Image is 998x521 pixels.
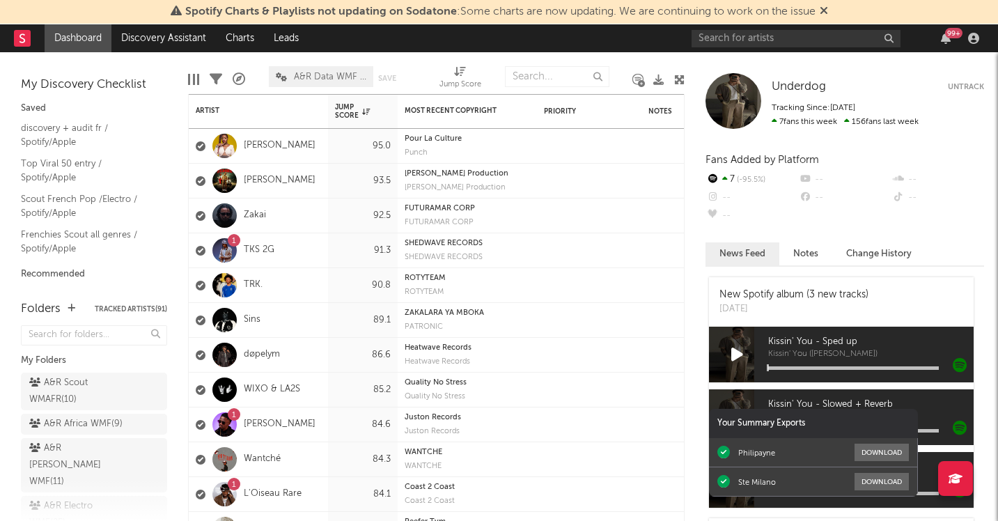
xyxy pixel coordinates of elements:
div: [DATE] [719,302,868,316]
div: PATRONIC [405,323,530,331]
div: Priority [544,107,600,116]
a: Top Viral 50 entry / Spotify/Apple [21,156,153,185]
div: Quality No Stress [405,379,530,387]
div: -- [891,171,984,189]
span: Dismiss [820,6,828,17]
div: 99 + [945,28,962,38]
a: Zakai [244,210,266,221]
span: Underdog [772,81,826,93]
div: label: Diby Production [405,184,530,192]
a: discovery + audit fr / Spotify/Apple [21,120,153,149]
div: copyright: Coast 2 Coast [405,483,530,491]
div: Quality No Stress [405,393,530,401]
div: Juston Records [405,414,530,421]
button: Tracked Artists(91) [95,306,167,313]
a: Discovery Assistant [111,24,216,52]
div: A&R Scout WMAFR ( 10 ) [29,375,127,408]
div: copyright: Pour La Culture [405,135,530,143]
div: ZAKALARA YA MBOKA [405,309,530,317]
div: Heatwave Records [405,344,530,352]
div: [PERSON_NAME] Production [405,184,530,192]
button: Download [855,444,909,461]
span: Kissin' You - Sped up [768,334,974,350]
div: 84.1 [335,486,391,503]
div: A&R [PERSON_NAME] WMF ( 11 ) [29,440,127,490]
div: SHEDWAVE RECORDS [405,240,530,247]
div: 89.1 [335,312,391,329]
button: Save [378,75,396,82]
div: WANTCHÉ [405,462,530,470]
div: copyright: ZAKALARA YA MBOKA [405,309,530,317]
div: copyright: SHEDWAVE RECORDS [405,240,530,247]
div: label: ROTYTEAM [405,288,530,296]
div: My Folders [21,352,167,369]
div: Jump Score [335,103,370,120]
button: 99+ [941,33,951,44]
a: [PERSON_NAME] [244,175,315,187]
div: -- [705,189,798,207]
span: -95.5 % [735,176,765,184]
span: Kissin' You ([PERSON_NAME]) [768,350,974,359]
span: Tracking Since: [DATE] [772,104,855,112]
div: copyright: Diby Production [405,170,530,178]
a: Dashboard [45,24,111,52]
div: label: Heatwave Records [405,358,530,366]
input: Search for artists [692,30,900,47]
button: Change History [832,242,926,265]
button: Notes [779,242,832,265]
div: New Spotify album (3 new tracks) [719,288,868,302]
a: [PERSON_NAME] [244,419,315,430]
div: label: Punch [405,149,530,157]
div: 92.5 [335,208,391,224]
div: Coast 2 Coast [405,497,530,505]
div: A&R Pipeline [233,59,245,100]
a: Wantché [244,453,281,465]
span: Spotify Charts & Playlists not updating on Sodatone [185,6,457,17]
div: 84.3 [335,451,391,468]
a: Scout French Pop /Electro / Spotify/Apple [21,192,153,220]
div: A&R Africa WMF ( 9 ) [29,416,123,433]
div: SHEDWAVE RECORDS [405,254,530,261]
div: Ste Milano [738,477,776,487]
div: label: FUTURAMAR CORP [405,219,530,226]
div: 86.6 [335,347,391,364]
span: Kissin' You - Slowed + Reverb [768,396,974,413]
div: label: Quality No Stress [405,393,530,401]
a: TRK. [244,279,263,291]
div: label: WANTCHÉ [405,462,530,470]
button: Untrack [948,80,984,94]
div: Jump Score [439,59,481,100]
a: Leads [264,24,309,52]
div: copyright: Quality No Stress [405,379,530,387]
button: Download [855,473,909,490]
div: FUTURAMAR CORP [405,205,530,212]
div: Jump Score [439,77,481,93]
div: -- [798,189,891,207]
div: Punch [405,149,530,157]
span: A&R Data WMF View [294,72,366,81]
a: A&R Africa WMF(9) [21,414,167,435]
span: 7 fans this week [772,118,837,126]
a: Underdog [772,80,826,94]
div: Your Summary Exports [709,409,918,438]
div: copyright: FUTURAMAR CORP [405,205,530,212]
div: copyright: ROTYTEAM [405,274,530,282]
a: Charts [216,24,264,52]
div: WANTCHÉ [405,449,530,456]
div: ROTYTEAM [405,288,530,296]
a: TKS 2G [244,244,274,256]
span: 156 fans last week [772,118,919,126]
div: Coast 2 Coast [405,483,530,491]
div: 85.2 [335,382,391,398]
div: Recommended [21,266,167,283]
span: : Some charts are now updating. We are continuing to work on the issue [185,6,816,17]
div: Saved [21,100,167,117]
div: -- [891,189,984,207]
div: Artist [196,107,300,115]
input: Search... [505,66,609,87]
a: Frenchies Scout all genres / Spotify/Apple [21,227,153,256]
div: Notes [648,107,788,116]
div: Edit Columns [188,59,199,100]
a: A&R Scout WMAFR(10) [21,373,167,410]
div: 95.0 [335,138,391,155]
